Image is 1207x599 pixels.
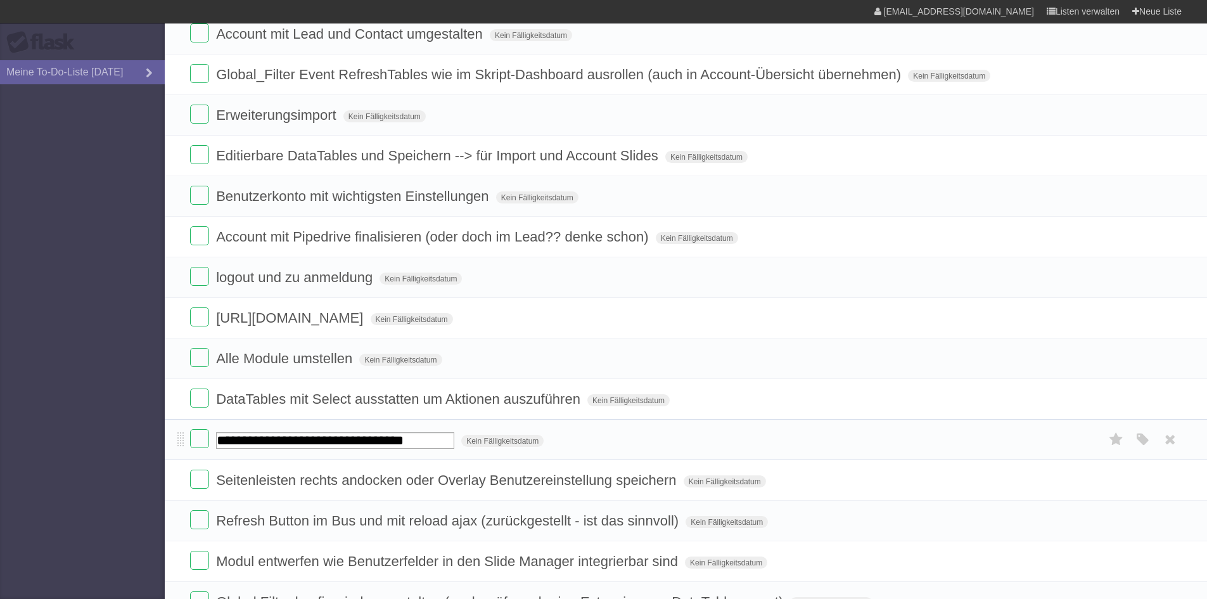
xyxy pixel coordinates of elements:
[190,510,209,529] label: Erledigt
[501,193,573,202] font: Kein Fälligkeitsdatum
[216,107,336,123] font: Erweiterungsimport
[670,153,743,162] font: Kein Fälligkeitsdatum
[190,348,209,367] label: Erledigt
[6,67,123,77] font: Meine To-Do-Liste [DATE]
[216,391,580,407] font: DataTables mit Select ausstatten um Aktionen auszuführen
[216,26,483,42] font: Account mit Lead und Contact umgestalten
[190,470,209,489] label: Erledigt
[690,558,762,567] font: Kein Fälligkeitsdatum
[190,23,209,42] label: Erledigt
[190,551,209,570] label: Erledigt
[216,351,352,366] font: Alle Module umstellen
[216,310,363,326] font: [URL][DOMAIN_NAME]
[216,472,676,488] font: Seitenleisten rechts andocken oder Overlay Benutzereinstellung speichern
[190,389,209,408] label: Erledigt
[1056,6,1120,16] font: Listen verwalten
[216,269,373,285] font: logout und zu anmeldung
[1104,429,1128,450] label: Sternaufgabe
[216,553,678,569] font: Modul entwerfen wie Benutzerfelder in den Slide Manager integrierbar sind
[466,437,539,446] font: Kein Fälligkeitsdatum
[385,274,457,283] font: Kein Fälligkeitsdatum
[190,307,209,326] label: Erledigt
[190,64,209,83] label: Erledigt
[364,356,437,364] font: Kein Fälligkeitsdatum
[216,148,658,164] font: Editierbare DataTables und Speichern --> für Import und Account Slides
[689,477,761,486] font: Kein Fälligkeitsdatum
[190,145,209,164] label: Erledigt
[216,188,489,204] font: Benutzerkonto mit wichtigsten Einstellungen
[348,112,421,121] font: Kein Fälligkeitsdatum
[913,72,985,81] font: Kein Fälligkeitsdatum
[190,429,209,448] label: Erledigt
[495,31,567,40] font: Kein Fälligkeitsdatum
[691,518,763,527] font: Kein Fälligkeitsdatum
[216,229,648,245] font: Account mit Pipedrive finalisieren (oder doch im Lead?? denke schon)
[190,226,209,245] label: Erledigt
[190,267,209,286] label: Erledigt
[190,105,209,124] label: Erledigt
[216,513,679,529] font: Refresh Button im Bus und mit reload ajax (zurückgestellt - ist das sinnvoll)
[1139,6,1182,16] font: Neue Liste
[190,186,209,205] label: Erledigt
[884,6,1034,16] font: [EMAIL_ADDRESS][DOMAIN_NAME]
[376,315,448,324] font: Kein Fälligkeitsdatum
[592,396,665,405] font: Kein Fälligkeitsdatum
[216,67,901,82] font: Global_Filter Event RefreshTables wie im Skript-Dashboard ausrollen (auch in Account-Übersicht üb...
[661,234,733,243] font: Kein Fälligkeitsdatum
